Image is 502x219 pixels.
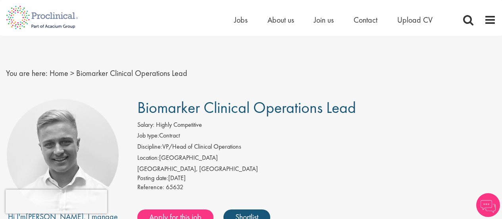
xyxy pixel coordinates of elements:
[354,15,377,25] a: Contact
[137,142,496,153] li: VP/Head of Clinical Operations
[476,193,500,217] img: Chatbot
[6,190,107,213] iframe: reCAPTCHA
[137,131,159,140] label: Job type:
[267,15,294,25] a: About us
[137,131,496,142] li: Contract
[314,15,334,25] a: Join us
[137,97,356,118] span: Biomarker Clinical Operations Lead
[137,174,496,183] div: [DATE]
[50,68,68,78] a: breadcrumb link
[137,174,168,182] span: Posting date:
[6,68,48,78] span: You are here:
[76,68,187,78] span: Biomarker Clinical Operations Lead
[137,153,496,165] li: [GEOGRAPHIC_DATA]
[70,68,74,78] span: >
[137,153,159,163] label: Location:
[137,120,154,130] label: Salary:
[137,142,162,151] label: Discipline:
[7,99,119,211] img: imeage of recruiter Joshua Bye
[156,120,202,129] span: Highly Competitive
[166,183,183,191] span: 65632
[397,15,433,25] a: Upload CV
[137,183,164,192] label: Reference:
[234,15,248,25] a: Jobs
[137,165,496,174] div: [GEOGRAPHIC_DATA], [GEOGRAPHIC_DATA]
